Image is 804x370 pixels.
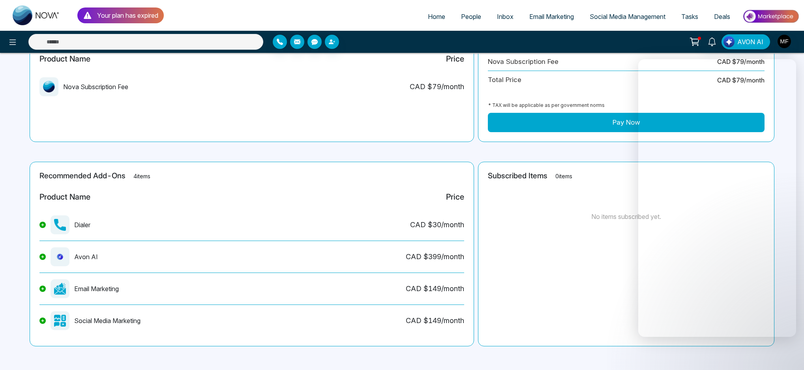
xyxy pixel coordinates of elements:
[428,13,445,21] span: Home
[39,311,141,330] div: Social Media Marketing
[39,77,128,96] div: Nova Subscription Fee
[54,251,66,263] img: missing
[488,57,558,67] div: Nova Subscription Fee
[39,215,90,234] div: Dialer
[446,53,464,65] div: Price
[453,9,489,24] a: People
[529,13,574,21] span: Email Marketing
[446,191,464,203] div: Price
[43,81,55,93] img: missing
[722,34,770,49] button: AVON AI
[39,247,98,266] div: Avon AI
[461,13,481,21] span: People
[714,13,730,21] span: Deals
[420,9,453,24] a: Home
[777,343,796,362] iframe: Intercom live chat
[723,36,735,47] img: Lead Flow
[778,35,791,48] img: User Avatar
[497,13,514,21] span: Inbox
[406,251,464,262] div: CAD $ 399 /month
[488,172,765,181] h2: Subscribed Items
[673,9,706,24] a: Tasks
[54,315,66,327] img: missing
[737,37,763,47] span: AVON AI
[406,283,464,294] div: CAD $ 149 /month
[555,173,572,179] span: 0 items
[488,113,765,133] button: Pay Now
[488,75,521,85] div: Total Price
[39,191,90,203] div: Product Name
[39,53,90,65] div: Product Name
[521,9,582,24] a: Email Marketing
[582,9,673,24] a: Social Media Management
[406,315,464,326] div: CAD $ 149 /month
[638,59,796,337] iframe: Intercom live chat
[13,6,60,25] img: Nova CRM Logo
[742,7,799,25] img: Market-place.gif
[717,57,765,66] div: CAD $ 79 /month
[54,219,66,231] img: missing
[39,172,464,181] h2: Recommended Add-Ons
[133,173,150,179] span: 4 items
[489,9,521,24] a: Inbox
[590,13,665,21] span: Social Media Management
[410,219,464,230] div: CAD $ 30 /month
[488,102,605,109] div: * TAX will be applicable as per government norms
[591,212,661,221] p: No items subscribed yet.
[681,13,698,21] span: Tasks
[97,11,158,20] p: Your plan has expired
[706,9,738,24] a: Deals
[410,81,464,92] div: CAD $ 79 /month
[39,279,119,298] div: Email Marketing
[54,283,66,295] img: missing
